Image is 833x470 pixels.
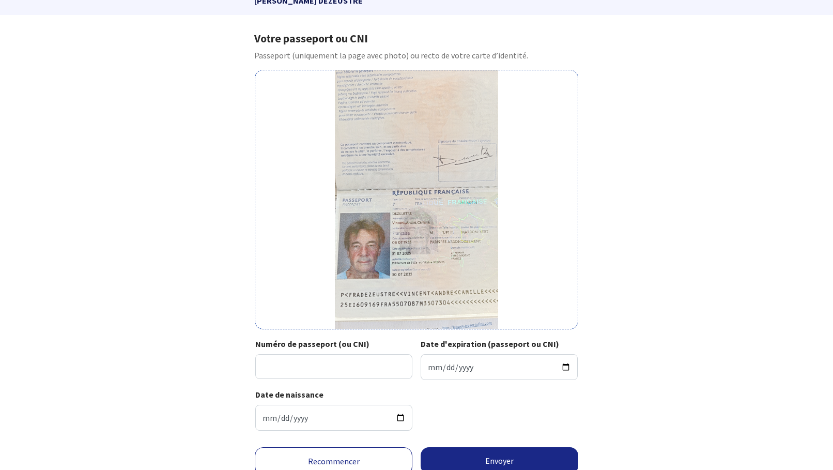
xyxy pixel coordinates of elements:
[255,389,323,400] strong: Date de naissance
[255,339,369,349] strong: Numéro de passeport (ou CNI)
[421,339,559,349] strong: Date d'expiration (passeport ou CNI)
[254,32,578,45] h1: Votre passeport ou CNI
[254,49,578,62] p: Passeport (uniquement la page avec photo) ou recto de votre carte d’identité.
[335,70,498,329] img: dezeustre-vincent.jpg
